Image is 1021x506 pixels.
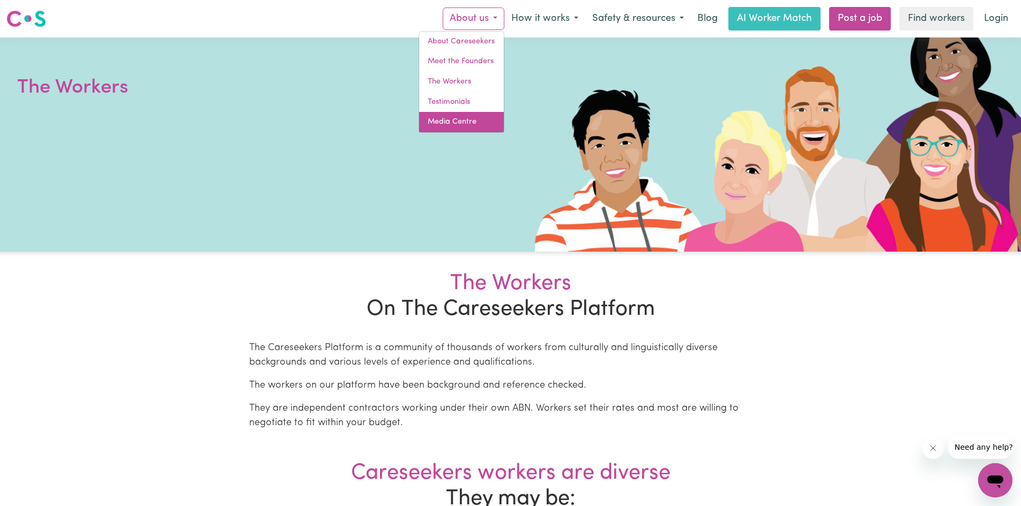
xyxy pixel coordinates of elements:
div: Careseekers workers are diverse [249,460,772,486]
a: Find workers [899,7,973,31]
iframe: Button to launch messaging window [978,463,1012,497]
a: Post a job [829,7,891,31]
iframe: Close message [922,437,944,459]
button: About us [443,7,504,30]
a: Media Centre [419,112,504,132]
button: How it works [504,7,585,30]
a: Testimonials [419,92,504,112]
a: Meet the Founders [419,51,504,72]
iframe: Message from company [948,435,1012,459]
div: About us [419,31,504,133]
h2: On The Careseekers Platform [243,271,779,322]
img: Careseekers logo [6,9,46,28]
p: The Careseekers Platform is a community of thousands of workers from culturally and linguisticall... [249,341,772,370]
button: Safety & resources [585,7,691,30]
a: AI Worker Match [728,7,821,31]
a: The Workers [419,72,504,92]
a: Login [978,7,1015,31]
h1: The Workers [17,74,274,102]
a: About Careseekers [419,32,504,52]
p: The workers on our platform have been background and reference checked. [249,379,772,393]
span: Need any help? [6,7,65,16]
p: They are independent contractors working under their own ABN. Workers set their rates and most ar... [249,402,772,431]
div: The Workers [249,271,772,297]
a: Blog [691,7,724,31]
a: Careseekers logo [6,6,46,31]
